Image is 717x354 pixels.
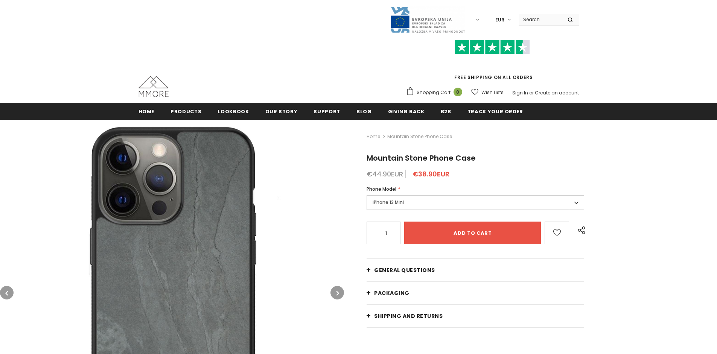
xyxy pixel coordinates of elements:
span: EUR [495,16,504,24]
label: iPhone 13 Mini [367,195,584,210]
a: Blog [356,103,372,120]
span: or [529,90,534,96]
a: Wish Lists [471,86,504,99]
span: General Questions [374,266,435,274]
img: MMORE Cases [139,76,169,97]
input: Add to cart [404,222,541,244]
a: Create an account [535,90,579,96]
span: FREE SHIPPING ON ALL ORDERS [406,43,579,81]
a: General Questions [367,259,584,281]
a: Home [139,103,155,120]
a: Shipping and returns [367,305,584,327]
a: Products [170,103,201,120]
a: Track your order [467,103,523,120]
span: Lookbook [218,108,249,115]
a: PACKAGING [367,282,584,304]
span: 0 [454,88,462,96]
span: Phone Model [367,186,396,192]
span: Shopping Cart [417,89,451,96]
span: PACKAGING [374,289,409,297]
span: Track your order [467,108,523,115]
span: Mountain Stone Phone Case [367,153,476,163]
a: support [314,103,340,120]
span: B2B [441,108,451,115]
span: €44.90EUR [367,169,403,179]
a: Giving back [388,103,425,120]
span: support [314,108,340,115]
iframe: Customer reviews powered by Trustpilot [406,54,579,74]
span: Home [139,108,155,115]
a: Our Story [265,103,298,120]
img: Trust Pilot Stars [455,40,530,55]
span: Wish Lists [481,89,504,96]
a: Javni Razpis [390,16,465,23]
a: Shopping Cart 0 [406,87,466,98]
span: €38.90EUR [413,169,449,179]
a: Sign In [512,90,528,96]
span: Products [170,108,201,115]
span: Blog [356,108,372,115]
span: Mountain Stone Phone Case [387,132,452,141]
span: Shipping and returns [374,312,443,320]
input: Search Site [519,14,562,25]
a: Lookbook [218,103,249,120]
a: Home [367,132,380,141]
img: Javni Razpis [390,6,465,33]
span: Our Story [265,108,298,115]
span: Giving back [388,108,425,115]
a: B2B [441,103,451,120]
